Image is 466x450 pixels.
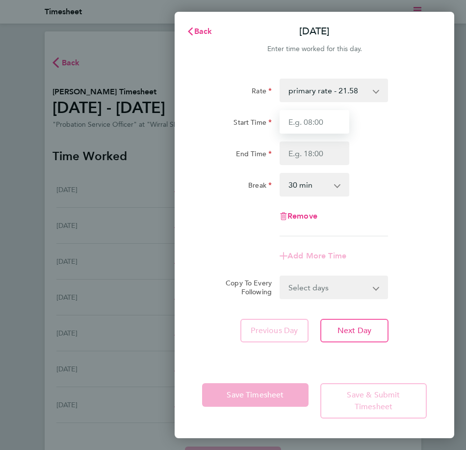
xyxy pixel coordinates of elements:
div: Enter time worked for this day. [175,43,454,55]
span: Back [194,27,212,36]
span: Next Day [337,326,371,336]
label: Copy To Every Following [221,279,272,296]
label: Rate [252,86,272,98]
input: E.g. 18:00 [280,141,349,165]
button: Next Day [320,319,388,342]
button: Back [177,22,222,41]
button: Remove [280,212,317,220]
label: End Time [236,149,272,161]
label: Break [248,181,272,193]
label: Start Time [233,118,272,130]
p: [DATE] [299,25,330,38]
span: Remove [287,211,317,221]
input: E.g. 08:00 [280,110,349,134]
